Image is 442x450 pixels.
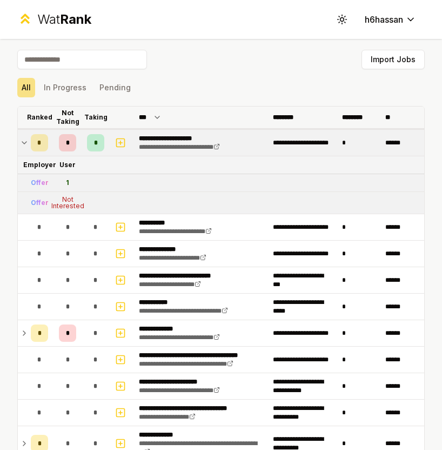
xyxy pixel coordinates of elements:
[365,13,403,26] span: h6hassan
[361,50,425,69] button: Import Jobs
[51,196,84,209] div: Not Interested
[31,178,49,187] div: Offer
[39,78,91,97] button: In Progress
[56,109,79,126] p: Not Taking
[66,178,69,187] div: 1
[52,156,83,174] td: User
[27,113,52,122] p: Ranked
[356,10,425,29] button: h6hassan
[17,11,91,28] a: WatRank
[17,78,35,97] button: All
[95,78,135,97] button: Pending
[60,11,91,27] span: Rank
[37,11,91,28] div: Wat
[84,113,108,122] p: Taking
[26,156,52,174] td: Employer
[31,198,49,207] div: Offer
